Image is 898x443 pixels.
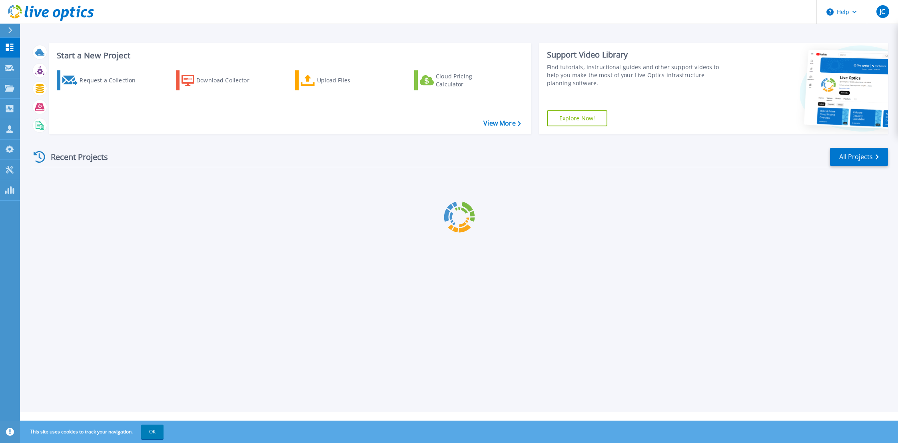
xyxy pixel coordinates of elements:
[57,70,146,90] a: Request a Collection
[436,72,500,88] div: Cloud Pricing Calculator
[31,147,119,167] div: Recent Projects
[80,72,144,88] div: Request a Collection
[141,425,164,439] button: OK
[176,70,265,90] a: Download Collector
[830,148,888,166] a: All Projects
[57,51,521,60] h3: Start a New Project
[317,72,381,88] div: Upload Files
[414,70,503,90] a: Cloud Pricing Calculator
[547,110,608,126] a: Explore Now!
[22,425,164,439] span: This site uses cookies to track your navigation.
[196,72,260,88] div: Download Collector
[880,8,885,15] span: JC
[483,120,521,127] a: View More
[295,70,384,90] a: Upload Files
[547,50,726,60] div: Support Video Library
[547,63,726,87] div: Find tutorials, instructional guides and other support videos to help you make the most of your L...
